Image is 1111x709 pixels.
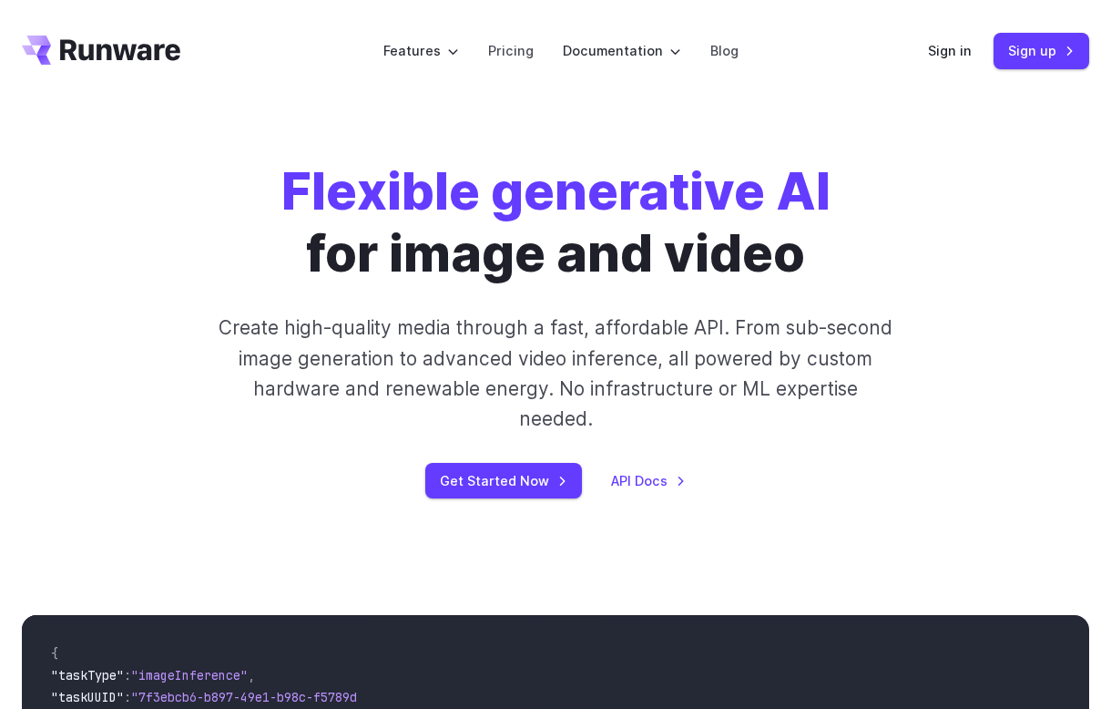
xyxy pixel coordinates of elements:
strong: Flexible generative AI [281,159,831,222]
label: Features [383,40,459,61]
a: API Docs [611,470,686,491]
a: Sign up [994,33,1089,68]
span: : [124,689,131,705]
a: Get Started Now [425,463,582,498]
span: : [124,667,131,683]
span: "imageInference" [131,667,248,683]
span: , [248,667,255,683]
p: Create high-quality media through a fast, affordable API. From sub-second image generation to adv... [214,313,897,434]
h1: for image and video [281,160,831,283]
span: { [51,645,58,662]
a: Go to / [22,36,180,65]
a: Pricing [488,40,534,61]
a: Sign in [928,40,972,61]
a: Blog [710,40,739,61]
span: "7f3ebcb6-b897-49e1-b98c-f5789d2d40d7" [131,689,408,705]
span: "taskType" [51,667,124,683]
span: "taskUUID" [51,689,124,705]
label: Documentation [563,40,681,61]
